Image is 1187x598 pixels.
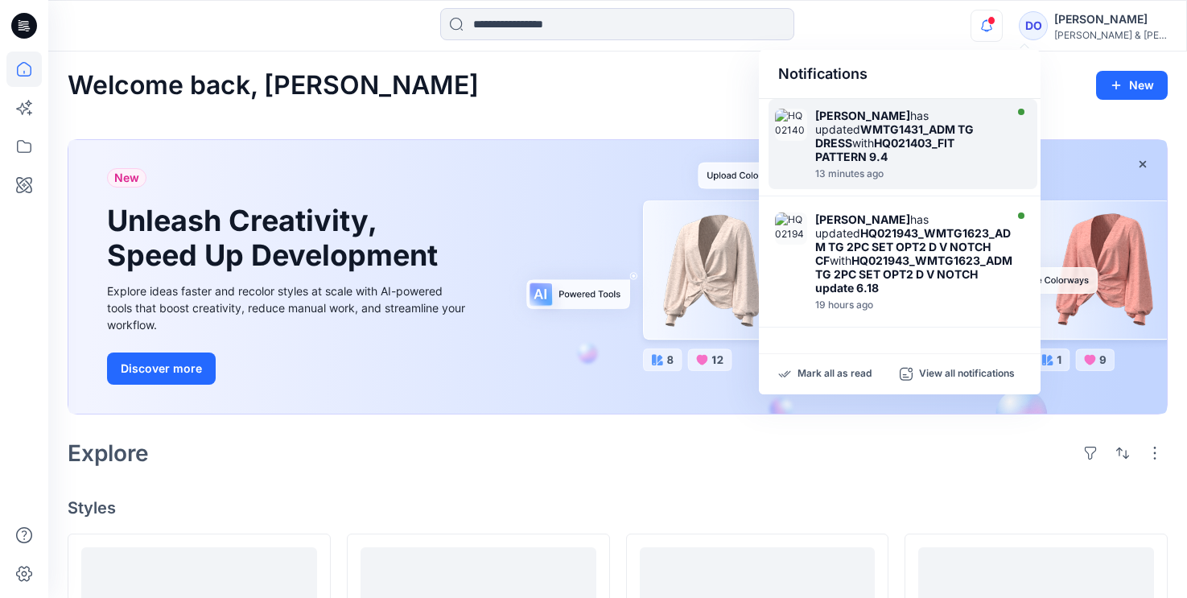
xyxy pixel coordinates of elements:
[815,136,954,163] strong: HQ021403_FIT PATTERN 9.4
[815,299,1015,311] div: Wednesday, September 03, 2025 18:04
[815,212,910,226] strong: [PERSON_NAME]
[68,498,1168,518] h4: Styles
[775,212,807,245] img: HQ021943_WMTG1623_ADM TG 2PC SET OPT2 D V NOTCH update 6.18
[1054,10,1167,29] div: [PERSON_NAME]
[919,367,1015,381] p: View all notifications
[798,367,872,381] p: Mark all as read
[759,50,1041,99] div: Notifications
[1054,29,1167,41] div: [PERSON_NAME] & [PERSON_NAME]
[68,440,149,466] h2: Explore
[107,353,469,385] a: Discover more
[107,353,216,385] button: Discover more
[815,212,1015,295] div: has updated with
[815,254,1012,295] strong: HQ021943_WMTG1623_ADM TG 2PC SET OPT2 D V NOTCH update 6.18
[107,204,445,273] h1: Unleash Creativity, Speed Up Development
[815,226,1011,267] strong: HQ021943_WMTG1623_ADM TG 2PC SET OPT2 D V NOTCH CF
[68,71,479,101] h2: Welcome back, [PERSON_NAME]
[1019,11,1048,40] div: DO
[775,109,807,141] img: HQ021403_FIT PATTERN 9.4
[815,109,910,122] strong: [PERSON_NAME]
[815,109,1000,163] div: has updated with
[815,122,974,150] strong: WMTG1431_ADM TG DRESS
[107,283,469,333] div: Explore ideas faster and recolor styles at scale with AI-powered tools that boost creativity, red...
[114,168,139,188] span: New
[1096,71,1168,100] button: New
[815,168,1000,179] div: Thursday, September 04, 2025 12:33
